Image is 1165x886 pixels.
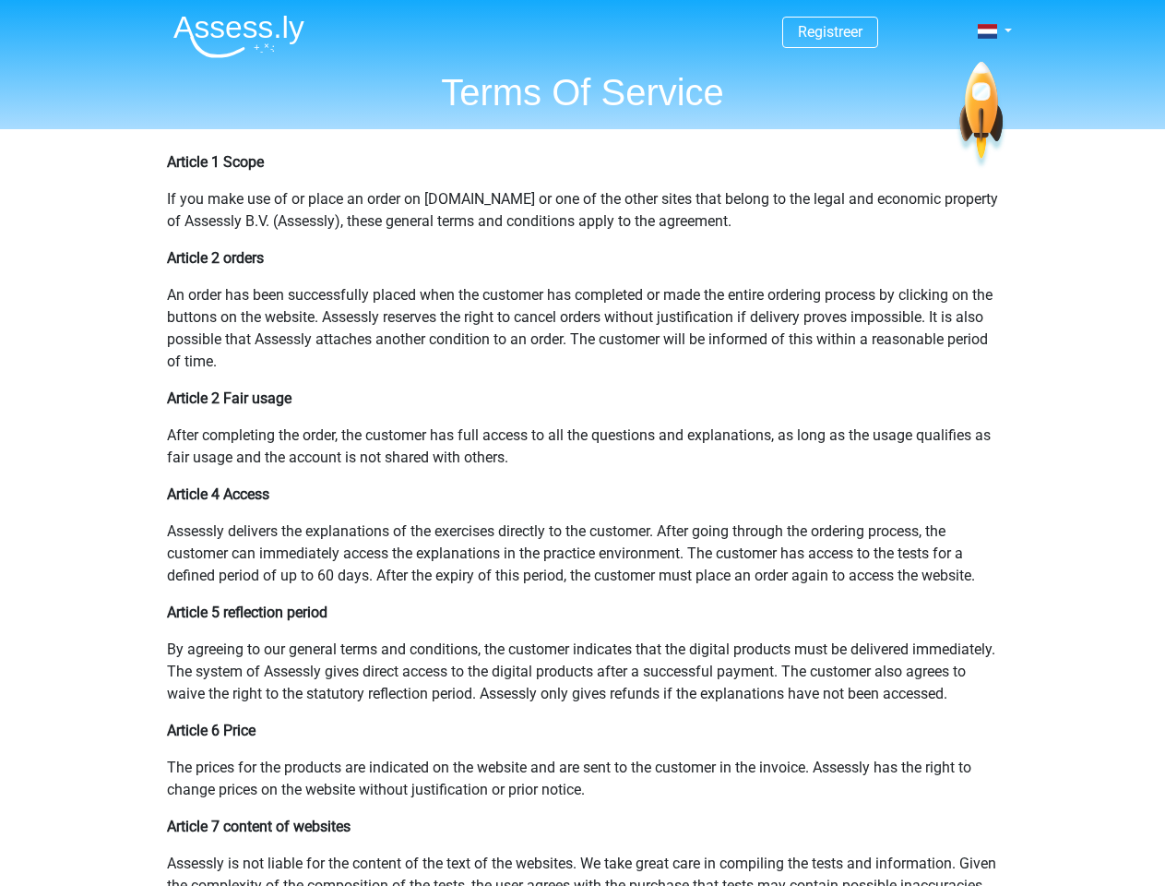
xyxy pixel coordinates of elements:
b: Article 2 Fair usage [167,389,291,407]
p: If you make use of or place an order on [DOMAIN_NAME] or one of the other sites that belong to th... [167,188,999,233]
p: By agreeing to our general terms and conditions, the customer indicates that the digital products... [167,639,999,705]
b: Article 6 Price [167,722,256,739]
h1: Terms Of Service [159,70,1007,114]
a: Registreer [798,23,862,41]
b: Article 4 Access [167,485,269,503]
b: Article 1 Scope [167,153,264,171]
p: Assessly delivers the explanations of the exercises directly to the customer. After going through... [167,521,999,587]
b: Article 5 reflection period [167,604,327,621]
img: Assessly [173,15,304,58]
b: Article 2 orders [167,249,264,267]
img: spaceship.7d73109d6933.svg [956,62,1006,170]
p: An order has been successfully placed when the customer has completed or made the entire ordering... [167,284,999,373]
p: The prices for the products are indicated on the website and are sent to the customer in the invo... [167,757,999,801]
b: Article 7 content of websites [167,818,351,835]
p: After completing the order, the customer has full access to all the questions and explanations, a... [167,425,999,469]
